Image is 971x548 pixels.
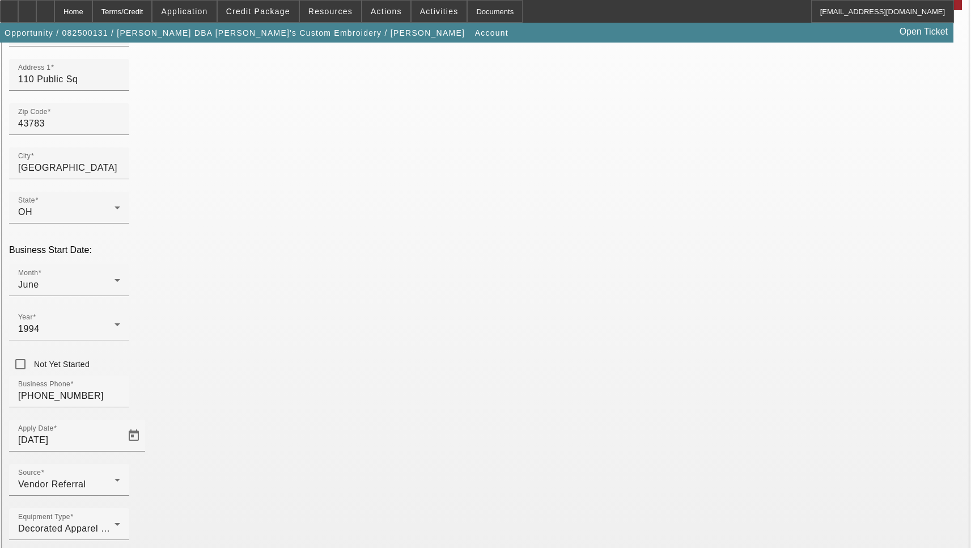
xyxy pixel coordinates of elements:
span: Application [161,7,207,16]
span: Actions [371,7,402,16]
span: Activities [420,7,459,16]
button: Resources [300,1,361,22]
p: Business Start Date: [9,245,962,255]
mat-label: Year [18,314,33,321]
mat-label: Address 1 [18,64,50,71]
mat-label: Business Phone [18,381,70,388]
button: Account [472,23,511,43]
button: Activities [412,1,467,22]
button: Actions [362,1,410,22]
a: Open Ticket [895,22,952,41]
span: Decorated Apparel Other, Embroidery [18,524,179,533]
span: June [18,280,39,289]
mat-label: Zip Code [18,108,48,116]
button: Application [152,1,216,22]
mat-label: Apply Date [18,425,53,432]
span: OH [18,207,32,217]
span: Opportunity / 082500131 / [PERSON_NAME] DBA [PERSON_NAME]'s Custom Embroidery / [PERSON_NAME] [5,28,465,37]
button: Credit Package [218,1,299,22]
span: Account [475,28,508,37]
span: 1994 [18,324,40,334]
mat-label: Month [18,269,38,277]
mat-label: City [18,153,31,160]
span: Vendor Referral [18,479,86,489]
span: Resources [308,7,353,16]
mat-label: Equipment Type [18,513,70,521]
mat-label: State [18,197,35,204]
label: Not Yet Started [32,359,90,370]
span: Credit Package [226,7,290,16]
button: Open calendar [122,424,145,447]
mat-label: Source [18,469,41,477]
